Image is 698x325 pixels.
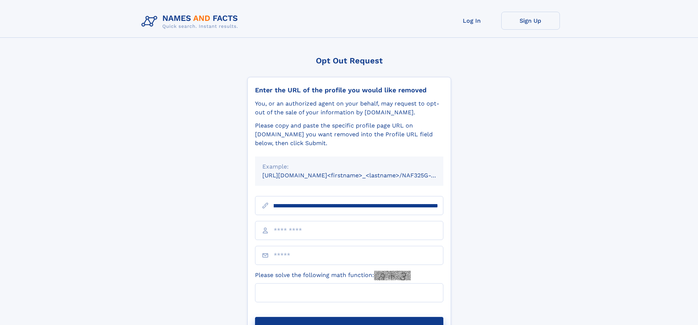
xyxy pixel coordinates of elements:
[247,56,451,65] div: Opt Out Request
[262,162,436,171] div: Example:
[262,172,457,179] small: [URL][DOMAIN_NAME]<firstname>_<lastname>/NAF325G-xxxxxxxx
[255,121,443,148] div: Please copy and paste the specific profile page URL on [DOMAIN_NAME] you want removed into the Pr...
[443,12,501,30] a: Log In
[501,12,560,30] a: Sign Up
[255,86,443,94] div: Enter the URL of the profile you would like removed
[139,12,244,32] img: Logo Names and Facts
[255,271,411,280] label: Please solve the following math function:
[255,99,443,117] div: You, or an authorized agent on your behalf, may request to opt-out of the sale of your informatio...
